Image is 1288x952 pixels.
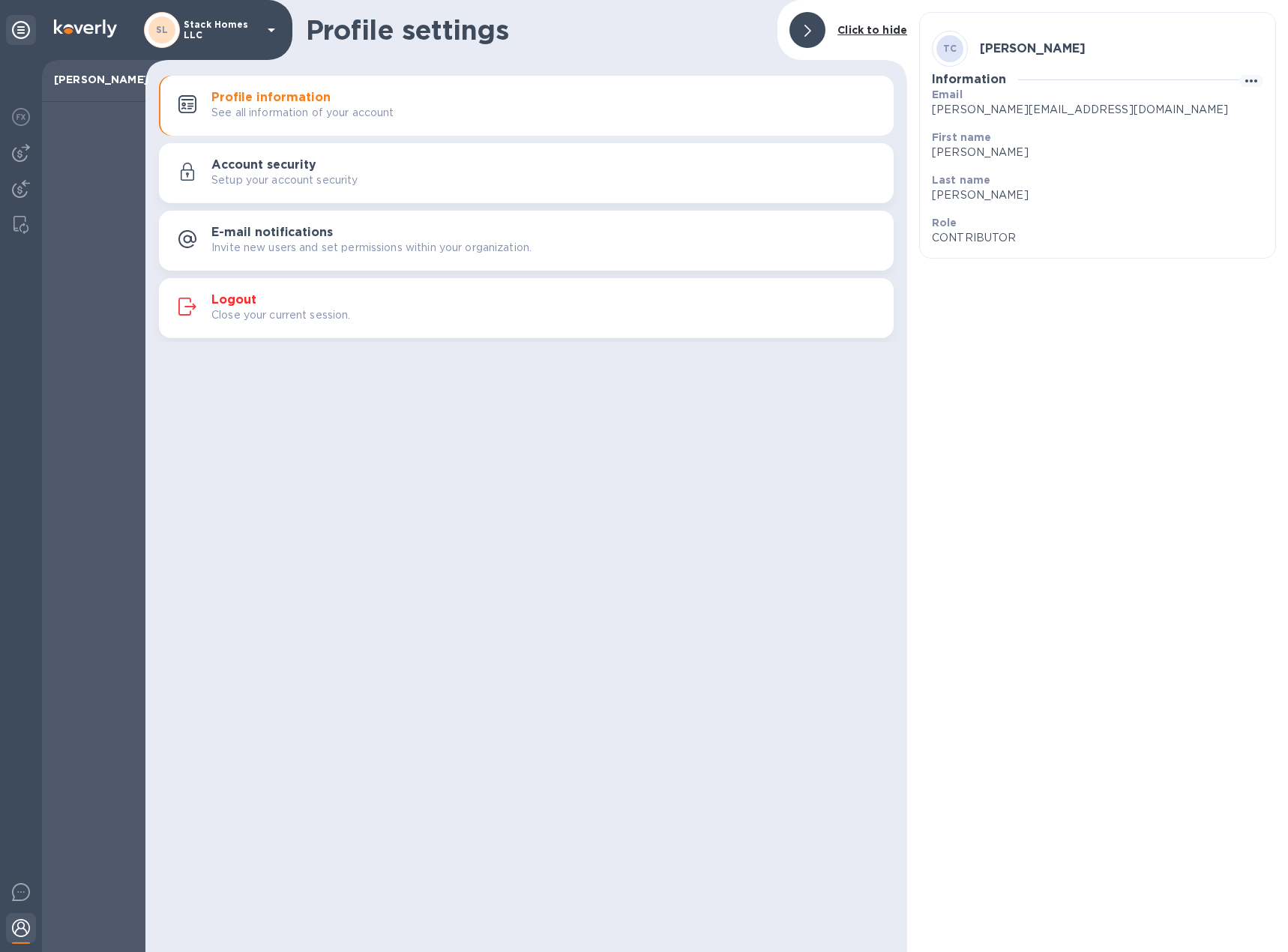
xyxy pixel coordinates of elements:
[932,230,1251,246] p: CONTRIBUTOR
[932,131,992,143] b: First name
[932,102,1251,118] p: [PERSON_NAME][EMAIL_ADDRESS][DOMAIN_NAME]
[837,24,907,36] b: Click to hide
[12,108,30,126] img: Foreign exchange
[306,14,765,46] h1: Profile settings
[932,217,957,229] b: Role
[211,240,532,256] p: Invite new users and set permissions within your organization.
[211,91,331,105] h3: Profile information
[211,172,358,188] p: Setup your account security
[211,307,351,323] p: Close your current session.
[184,19,259,40] p: Stack Homes LLC
[211,105,394,121] p: See all information of your account
[159,143,894,203] button: Account securitySetup your account security
[932,187,1251,203] p: [PERSON_NAME]
[211,226,333,240] h3: E-mail notifications
[6,15,36,45] div: Unpin categories
[211,158,316,172] h3: Account security
[932,88,963,100] b: Email
[932,145,1251,160] p: [PERSON_NAME]
[932,174,990,186] b: Last name
[980,42,1086,56] h3: [PERSON_NAME]
[159,76,894,136] button: Profile informationSee all information of your account
[54,19,117,37] img: Logo
[211,293,256,307] h3: Logout
[932,73,1006,87] h3: Information
[159,211,894,271] button: E-mail notificationsInvite new users and set permissions within your organization.
[943,43,957,54] b: TC
[932,25,1263,73] div: TC[PERSON_NAME]
[156,24,169,35] b: SL
[159,278,894,338] button: LogoutClose your current session.
[54,72,133,87] p: [PERSON_NAME]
